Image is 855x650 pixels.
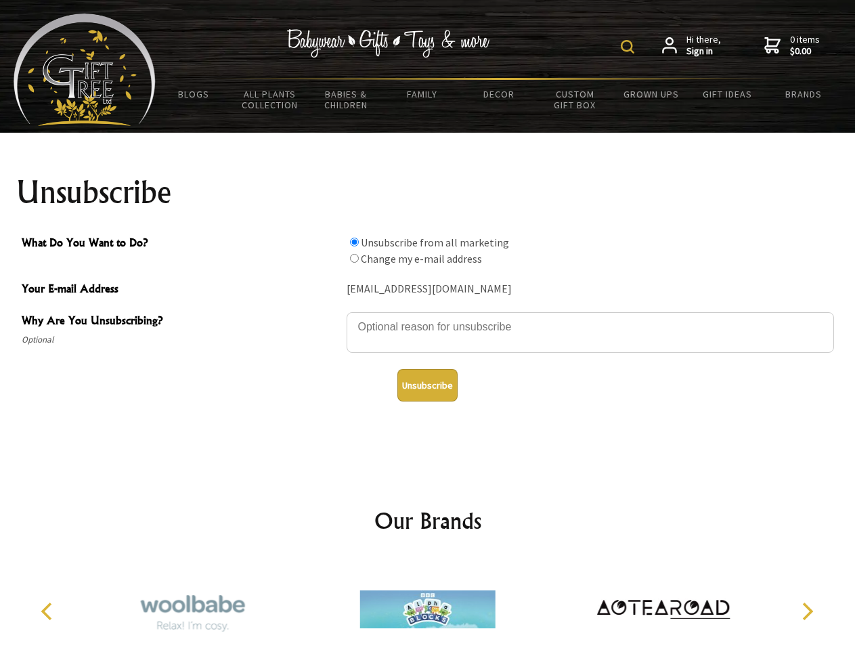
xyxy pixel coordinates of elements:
a: Grown Ups [613,80,689,108]
a: 0 items$0.00 [764,34,820,58]
a: Decor [460,80,537,108]
strong: $0.00 [790,45,820,58]
textarea: Why Are You Unsubscribing? [347,312,834,353]
img: Babyware - Gifts - Toys and more... [14,14,156,126]
label: Change my e-mail address [361,252,482,265]
a: Babies & Children [308,80,385,119]
button: Unsubscribe [397,369,458,402]
button: Previous [34,597,64,626]
button: Next [792,597,822,626]
img: Babywear - Gifts - Toys & more [287,29,490,58]
strong: Sign in [686,45,721,58]
span: Hi there, [686,34,721,58]
a: Custom Gift Box [537,80,613,119]
input: What Do You Want to Do? [350,238,359,246]
img: product search [621,40,634,53]
a: All Plants Collection [232,80,309,119]
div: [EMAIL_ADDRESS][DOMAIN_NAME] [347,279,834,300]
input: What Do You Want to Do? [350,254,359,263]
a: Hi there,Sign in [662,34,721,58]
span: What Do You Want to Do? [22,234,340,254]
a: Family [385,80,461,108]
span: Your E-mail Address [22,280,340,300]
span: Optional [22,332,340,348]
label: Unsubscribe from all marketing [361,236,509,249]
a: Gift Ideas [689,80,766,108]
span: Why Are You Unsubscribing? [22,312,340,332]
h1: Unsubscribe [16,176,839,209]
h2: Our Brands [27,504,829,537]
span: 0 items [790,33,820,58]
a: BLOGS [156,80,232,108]
a: Brands [766,80,842,108]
